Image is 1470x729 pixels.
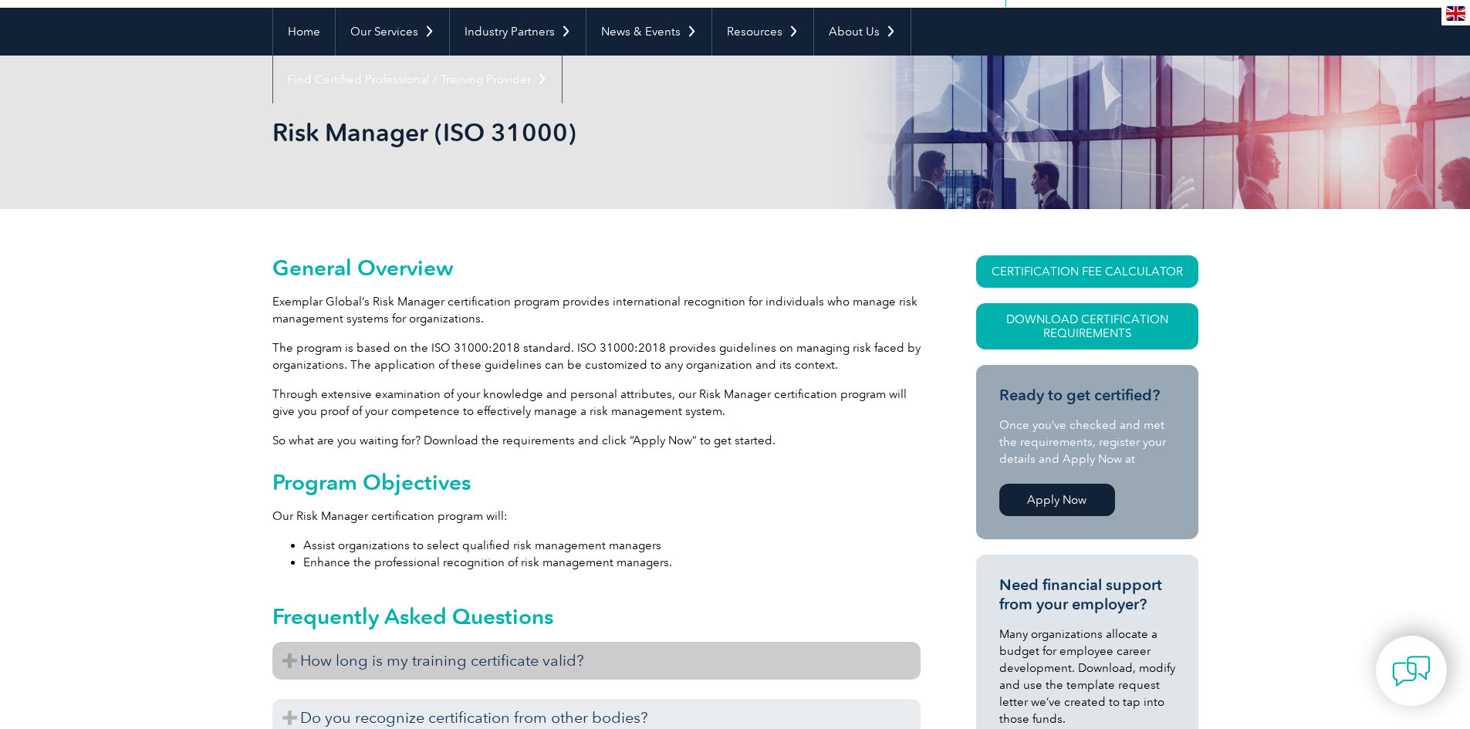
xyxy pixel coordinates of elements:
[272,386,921,420] p: Through extensive examination of your knowledge and personal attributes, our Risk Manager certifi...
[999,484,1115,516] a: Apply Now
[272,117,865,147] h1: Risk Manager (ISO 31000)
[272,339,921,373] p: The program is based on the ISO 31000:2018 standard. ISO 31000:2018 provides guidelines on managi...
[303,537,921,554] li: Assist organizations to select qualified risk management managers
[303,554,921,571] li: Enhance the professional recognition of risk management managers.
[273,8,335,56] a: Home
[814,8,911,56] a: About Us
[272,470,921,494] h2: Program Objectives
[272,642,921,680] h3: How long is my training certificate valid?
[999,575,1175,614] h3: Need financial support from your employer?
[272,255,921,280] h2: General Overview
[273,56,562,103] a: Find Certified Professional / Training Provider
[450,8,586,56] a: Industry Partners
[999,626,1175,727] p: Many organizations allocate a budget for employee career development. Download, modify and use th...
[999,417,1175,467] p: Once you’ve checked and met the requirements, register your details and Apply Now at
[272,432,921,449] p: So what are you waiting for? Download the requirements and click “Apply Now” to get started.
[999,386,1175,405] h3: Ready to get certified?
[976,303,1198,349] a: Download Certification Requirements
[272,508,921,525] p: Our Risk Manager certification program will:
[712,8,813,56] a: Resources
[336,8,449,56] a: Our Services
[1392,652,1431,690] img: contact-chat.png
[272,604,921,629] h2: Frequently Asked Questions
[272,293,921,327] p: Exemplar Global’s Risk Manager certification program provides international recognition for indiv...
[976,255,1198,288] a: CERTIFICATION FEE CALCULATOR
[1446,6,1465,21] img: en
[586,8,711,56] a: News & Events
